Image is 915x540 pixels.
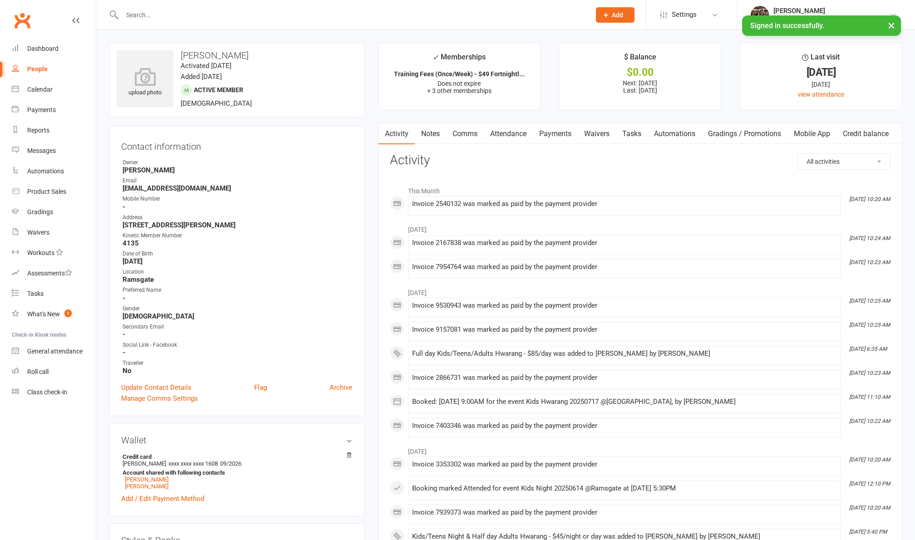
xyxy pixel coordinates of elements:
h3: Activity [390,153,890,167]
div: What's New [27,310,60,318]
div: [PERSON_NAME] [773,7,890,15]
strong: - [123,203,352,211]
div: Invoice 7403346 was marked as paid by the payment provider [412,422,836,430]
div: Workouts [27,249,54,256]
div: $0.00 [567,68,713,77]
div: [DATE] [748,68,894,77]
div: upload photo [117,68,173,98]
time: Activated [DATE] [181,62,231,70]
span: [DEMOGRAPHIC_DATA] [181,99,252,108]
a: Flag [254,382,267,393]
i: [DATE] 6:35 AM [849,346,887,352]
a: Roll call [12,362,96,382]
a: Messages [12,141,96,161]
div: Mobile Number [123,195,352,203]
div: Date of Birth [123,250,352,258]
a: Waivers [578,123,616,144]
a: Credit balance [836,123,895,144]
a: view attendance [798,91,844,98]
li: [DATE] [390,442,890,457]
a: Activity [379,123,415,144]
img: thumb_image1665806850.png [751,6,769,24]
a: Dashboard [12,39,96,59]
i: [DATE] 10:24 AM [849,235,890,241]
i: ✓ [433,53,438,62]
div: Email [123,177,352,185]
button: × [883,15,900,35]
a: Payments [12,100,96,120]
strong: [DEMOGRAPHIC_DATA] [123,312,352,320]
div: Preferred Name [123,286,352,295]
a: People [12,59,96,79]
a: Waivers [12,222,96,243]
a: Gradings / Promotions [702,123,787,144]
strong: Credit card [123,453,348,460]
span: Active member [194,86,243,93]
strong: - [123,330,352,339]
i: [DATE] 10:20 AM [849,196,890,202]
div: Dashboard [27,45,59,52]
div: Payments [27,106,56,113]
a: Automations [648,123,702,144]
i: [DATE] 10:23 AM [849,370,890,376]
a: Gradings [12,202,96,222]
i: [DATE] 11:10 AM [849,394,890,400]
div: Assessments [27,270,72,277]
strong: [PERSON_NAME] [123,166,352,174]
a: Tasks [12,284,96,304]
div: Kinetic Martial Arts [GEOGRAPHIC_DATA] [773,15,890,23]
div: Invoice 9157081 was marked as paid by the payment provider [412,326,836,334]
div: Booking marked Attended for event Kids Night 20250614 @Ramsgate at [DATE] 5:30PM [412,485,836,492]
div: Class check-in [27,388,67,396]
div: Waivers [27,229,49,236]
strong: - [123,294,352,302]
strong: - [123,349,352,357]
i: [DATE] 10:22 AM [849,418,890,424]
div: Owner [123,158,352,167]
div: Tasks [27,290,44,297]
a: Workouts [12,243,96,263]
div: Gender [123,304,352,313]
div: Traveller [123,359,352,368]
div: Social Link - Facebook [123,341,352,349]
strong: [EMAIL_ADDRESS][DOMAIN_NAME] [123,184,352,192]
span: Settings [672,5,697,25]
div: Calendar [27,86,53,93]
div: Full day Kids/Teens/Adults Hwarang - $85/day was added to [PERSON_NAME] by [PERSON_NAME] [412,350,836,358]
strong: No [123,367,352,375]
div: Secondary Email [123,323,352,331]
div: Gradings [27,208,53,216]
a: Calendar [12,79,96,100]
a: Mobile App [787,123,836,144]
span: + 3 other memberships [427,87,492,94]
div: Invoice 2540132 was marked as paid by the payment provider [412,200,836,208]
div: Memberships [433,51,486,68]
span: 09/2026 [220,460,241,467]
span: Signed in successfully. [750,21,824,30]
div: Location [123,268,352,276]
a: General attendance kiosk mode [12,341,96,362]
span: 1 [64,309,72,317]
h3: Wallet [121,435,352,445]
i: [DATE] 12:10 PM [849,481,890,487]
i: [DATE] 10:25 AM [849,298,890,304]
input: Search... [119,9,584,21]
li: [DATE] [390,220,890,235]
a: Add / Edit Payment Method [121,493,204,504]
strong: Ramsgate [123,275,352,284]
a: Assessments [12,263,96,284]
i: [DATE] 10:20 AM [849,457,890,463]
a: Tasks [616,123,648,144]
div: General attendance [27,348,83,355]
strong: Training Fees (Once/Week) - $49 Fortnightl... [394,70,525,78]
a: [PERSON_NAME] [125,483,168,490]
a: Product Sales [12,182,96,202]
strong: [STREET_ADDRESS][PERSON_NAME] [123,221,352,229]
a: Notes [415,123,446,144]
span: Add [612,11,623,19]
div: Booked: [DATE] 9:00AM for the event Kids Hwarang 20250717 @[GEOGRAPHIC_DATA], by [PERSON_NAME] [412,398,836,406]
a: Update Contact Details [121,382,192,393]
li: This Month [390,182,890,196]
div: Invoice 7939373 was marked as paid by the payment provider [412,509,836,516]
i: [DATE] 10:23 AM [849,259,890,265]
